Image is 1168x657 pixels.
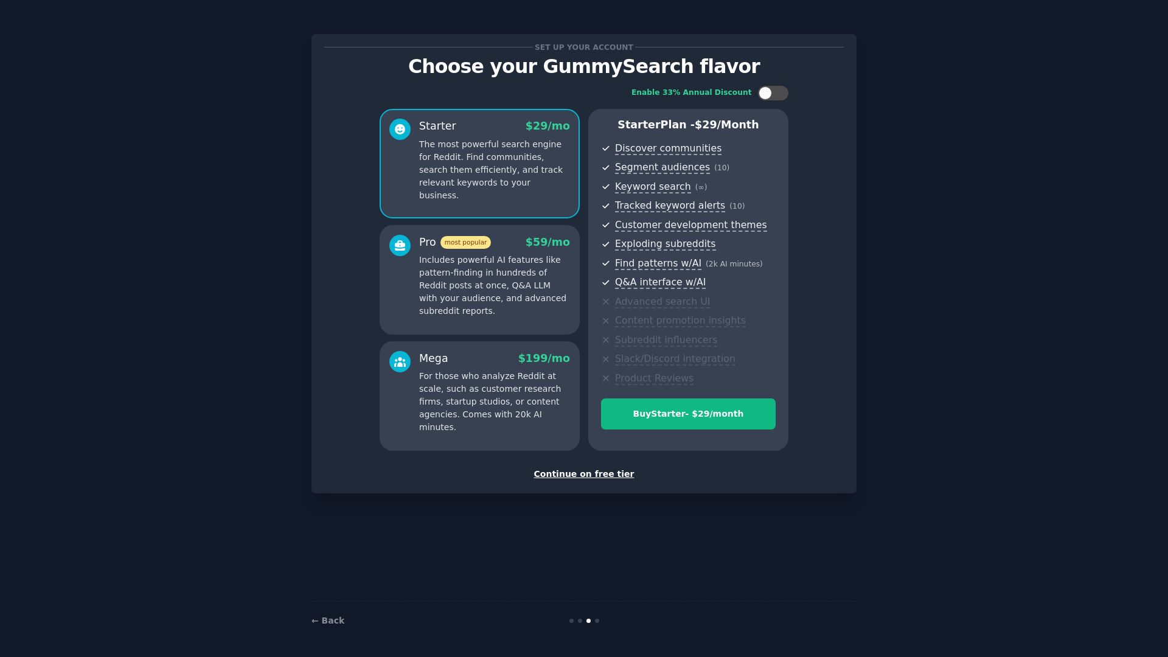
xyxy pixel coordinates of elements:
span: most popular [440,236,492,249]
span: Discover communities [615,142,721,155]
p: Starter Plan - [601,117,776,133]
span: Slack/Discord integration [615,353,735,366]
span: ( ∞ ) [695,183,707,192]
p: Choose your GummySearch flavor [324,56,844,77]
span: $ 29 /month [695,119,759,131]
div: Enable 33% Annual Discount [631,88,752,99]
span: Tracked keyword alerts [615,200,725,212]
div: Starter [419,119,456,134]
button: BuyStarter- $29/month [601,398,776,429]
span: $ 29 /mo [526,120,570,132]
span: Segment audiences [615,161,710,174]
span: ( 10 ) [714,164,729,172]
span: Find patterns w/AI [615,257,701,270]
span: Subreddit influencers [615,334,717,347]
div: Pro [419,235,491,250]
span: Set up your account [533,41,636,54]
span: ( 10 ) [729,202,745,210]
span: Customer development themes [615,219,767,232]
span: $ 59 /mo [526,236,570,248]
span: Q&A interface w/AI [615,276,706,289]
a: ← Back [311,616,344,625]
span: Keyword search [615,181,691,193]
span: Exploding subreddits [615,238,715,251]
span: ( 2k AI minutes ) [706,260,763,268]
span: $ 199 /mo [518,352,570,364]
div: Mega [419,351,448,366]
p: For those who analyze Reddit at scale, such as customer research firms, startup studios, or conte... [419,370,570,434]
span: Advanced search UI [615,296,710,308]
span: Content promotion insights [615,315,746,327]
div: Buy Starter - $ 29 /month [602,408,775,420]
div: Continue on free tier [324,468,844,481]
span: Product Reviews [615,372,693,385]
p: Includes powerful AI features like pattern-finding in hundreds of Reddit posts at once, Q&A LLM w... [419,254,570,318]
p: The most powerful search engine for Reddit. Find communities, search them efficiently, and track ... [419,138,570,202]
